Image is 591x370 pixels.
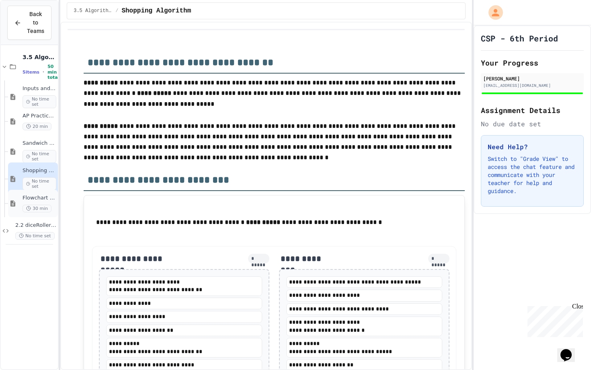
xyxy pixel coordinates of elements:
span: 5 items [23,70,39,75]
span: 3.5 Algorithms Practice [23,53,56,61]
span: No time set [23,150,56,163]
span: 3.5 Algorithms Practice [74,8,112,14]
span: • [43,69,44,75]
span: Flowchart Practice Exercises [23,195,56,201]
h1: CSP - 6th Period [481,33,558,44]
p: Switch to "Grade View" to access the chat feature and communicate with your teacher for help and ... [488,155,577,195]
h3: Need Help? [488,142,577,152]
span: Shopping Algorithm [23,167,56,174]
span: 20 min [23,123,51,130]
span: Sandwich Algorithm [23,140,56,147]
div: [PERSON_NAME] [483,75,581,82]
h2: Your Progress [481,57,584,68]
span: / [115,8,118,14]
h2: Assignment Details [481,105,584,116]
span: AP Practice Questions [23,113,56,119]
span: 30 min [23,205,51,212]
span: Shopping Algorithm [121,6,191,16]
span: Back to Teams [26,10,45,35]
div: No due date set [481,119,584,129]
button: Back to Teams [7,6,51,40]
span: No time set [15,232,55,240]
iframe: chat widget [524,303,583,337]
span: Inputs and Outputs [23,85,56,92]
div: My Account [480,3,505,22]
span: No time set [23,95,56,108]
div: [EMAIL_ADDRESS][DOMAIN_NAME] [483,82,581,88]
span: 2.2 diceRoller Python [15,222,56,229]
iframe: chat widget [557,338,583,362]
span: No time set [23,177,56,190]
div: Chat with us now!Close [3,3,55,51]
span: 50 min total [47,64,59,80]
